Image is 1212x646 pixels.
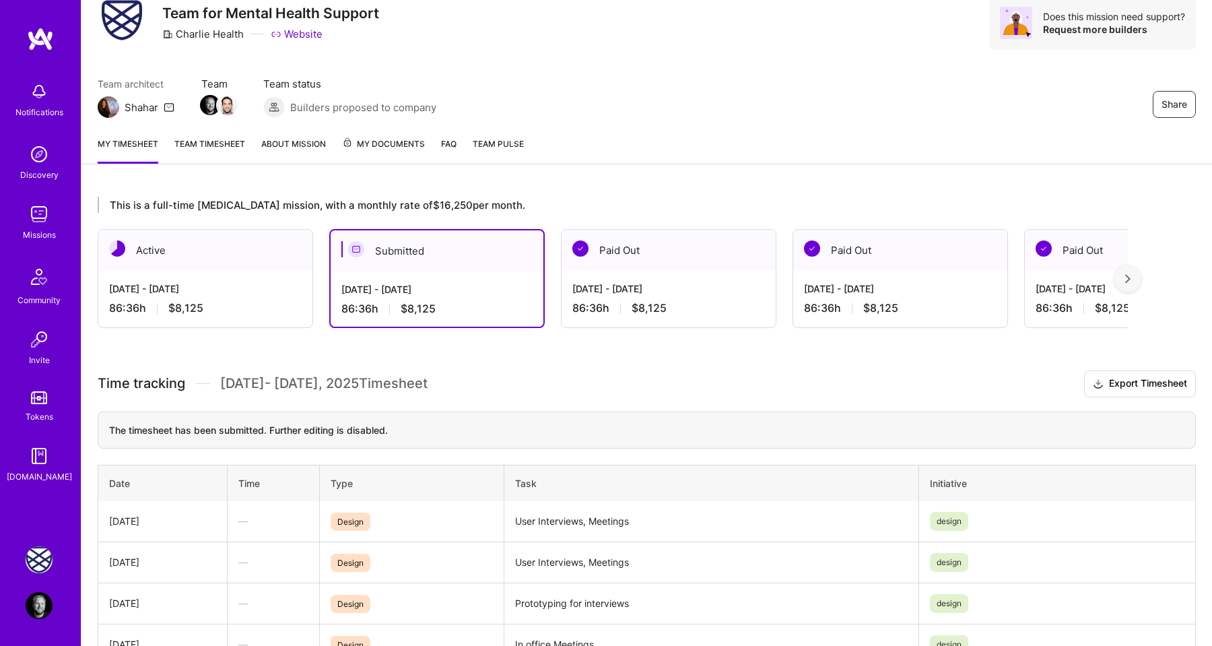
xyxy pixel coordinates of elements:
[331,230,543,271] div: Submitted
[26,141,53,168] img: discovery
[7,470,72,484] div: [DOMAIN_NAME]
[238,555,308,569] div: —
[174,137,245,164] a: Team timesheet
[23,228,56,242] div: Missions
[562,230,776,271] div: Paid Out
[342,137,425,152] span: My Documents
[162,27,244,41] div: Charlie Health
[26,410,53,424] div: Tokens
[930,512,968,531] span: design
[341,302,533,316] div: 86:36 h
[1093,377,1104,391] i: icon Download
[1000,7,1032,39] img: Avatar
[319,465,504,501] th: Type
[219,94,236,117] a: Team Member Avatar
[26,201,53,228] img: teamwork
[504,583,918,624] td: Prototyping for interviews
[26,546,53,573] img: Charlie Health: Team for Mental Health Support
[22,592,56,619] a: User Avatar
[401,302,436,316] span: $8,125
[632,301,667,315] span: $8,125
[331,554,370,572] span: Design
[572,240,588,257] img: Paid Out
[930,553,968,572] span: design
[22,546,56,573] a: Charlie Health: Team for Mental Health Support
[331,595,370,613] span: Design
[342,137,425,164] a: My Documents
[217,95,238,115] img: Team Member Avatar
[1043,10,1185,23] div: Does this mission need support?
[27,27,54,51] img: logo
[348,241,364,257] img: Submitted
[109,514,216,528] div: [DATE]
[504,501,918,542] td: User Interviews, Meetings
[341,282,533,296] div: [DATE] - [DATE]
[164,102,174,112] i: icon Mail
[1153,91,1196,118] button: Share
[201,94,219,117] a: Team Member Avatar
[15,105,63,119] div: Notifications
[1084,370,1196,397] button: Export Timesheet
[804,301,997,315] div: 86:36 h
[263,96,285,118] img: Builders proposed to company
[168,301,203,315] span: $8,125
[238,514,308,528] div: —
[473,137,524,164] a: Team Pulse
[98,77,174,91] span: Team architect
[238,596,308,610] div: —
[261,137,326,164] a: About Mission
[98,375,185,392] span: Time tracking
[29,353,50,367] div: Invite
[201,77,236,91] span: Team
[98,137,158,164] a: My timesheet
[793,230,1007,271] div: Paid Out
[1043,23,1185,36] div: Request more builders
[98,412,1196,449] div: The timesheet has been submitted. Further editing is disabled.
[804,240,820,257] img: Paid Out
[1095,301,1130,315] span: $8,125
[1161,98,1187,111] span: Share
[504,465,918,501] th: Task
[31,391,47,404] img: tokens
[26,78,53,105] img: bell
[1125,274,1131,284] img: right
[98,230,312,271] div: Active
[227,465,319,501] th: Time
[572,282,765,296] div: [DATE] - [DATE]
[20,168,59,182] div: Discovery
[504,542,918,583] td: User Interviews, Meetings
[23,261,55,293] img: Community
[98,96,119,118] img: Team Architect
[331,513,370,531] span: Design
[572,301,765,315] div: 86:36 h
[863,301,898,315] span: $8,125
[473,139,524,149] span: Team Pulse
[109,240,125,257] img: Active
[220,375,428,392] span: [DATE] - [DATE] , 2025 Timesheet
[98,197,1128,213] div: This is a full-time [MEDICAL_DATA] mission, with a monthly rate of $16,250 per month.
[125,100,158,115] div: Shahar
[162,29,173,40] i: icon CompanyGray
[930,594,968,613] span: design
[109,555,216,569] div: [DATE]
[26,592,53,619] img: User Avatar
[200,95,220,115] img: Team Member Avatar
[1036,240,1052,257] img: Paid Out
[26,326,53,353] img: Invite
[441,137,457,164] a: FAQ
[18,293,61,307] div: Community
[919,465,1196,501] th: Initiative
[804,282,997,296] div: [DATE] - [DATE]
[109,596,216,610] div: [DATE]
[109,301,302,315] div: 86:36 h
[98,465,228,501] th: Date
[271,27,323,41] a: Website
[26,443,53,470] img: guide book
[109,282,302,296] div: [DATE] - [DATE]
[290,100,436,115] span: Builders proposed to company
[162,5,379,22] h3: Team for Mental Health Support
[263,77,436,91] span: Team status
